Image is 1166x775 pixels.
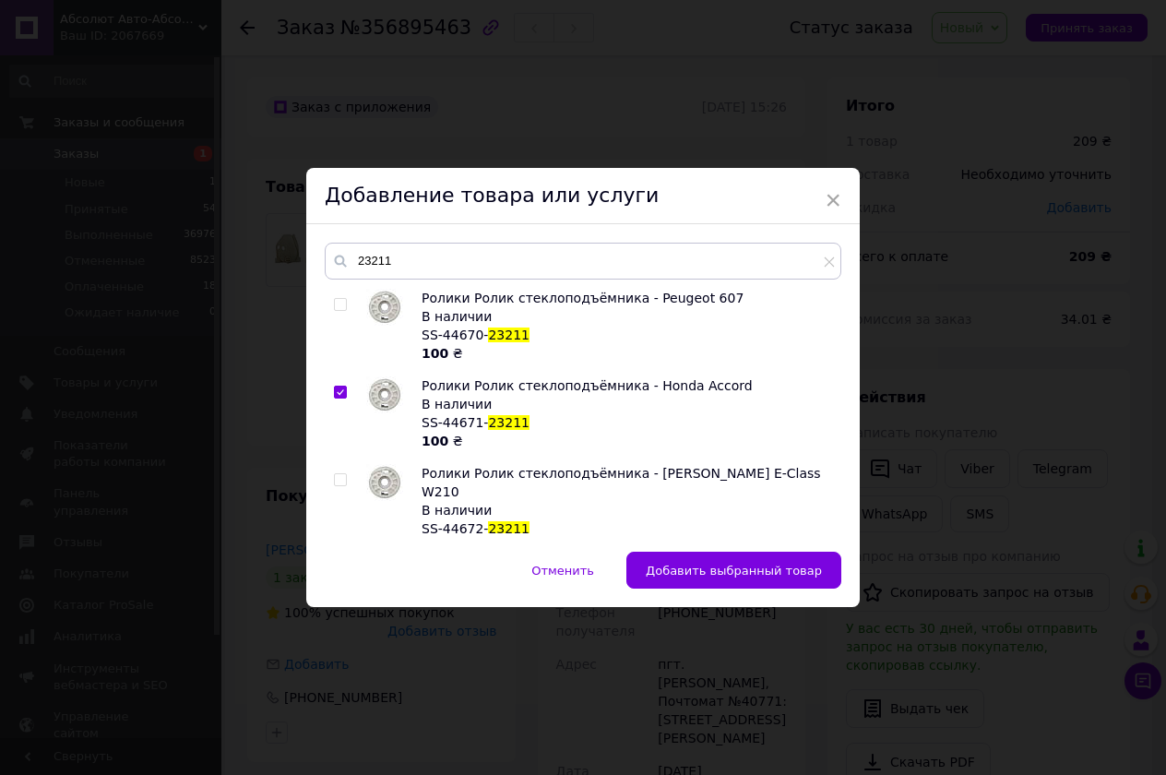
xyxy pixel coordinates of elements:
img: Ролики Ролик стеклоподъёмника - Peugeot 607 [366,289,403,326]
span: Ролики Ролик стеклоподъёмника - Peugeot 607 [422,291,744,305]
span: SS-44671- [422,415,488,430]
input: Поиск по товарам и услугам [325,243,841,280]
span: Добавить выбранный товар [646,564,822,578]
span: × [825,185,841,216]
div: В наличии [422,307,831,326]
div: ₴ [422,432,831,450]
b: 100 [422,346,448,361]
span: 23211 [488,415,529,430]
button: Отменить [512,552,613,589]
button: Добавить выбранный товар [626,552,841,589]
div: В наличии [422,501,831,519]
span: SS-44672- [422,521,488,536]
div: В наличии [422,395,831,413]
span: Отменить [531,564,594,578]
span: 23211 [488,521,529,536]
span: Ролики Ролик стеклоподъёмника - Honda Accord [422,378,753,393]
div: Добавление товара или услуги [306,168,860,224]
span: 23211 [488,328,529,342]
b: 100 [422,434,448,448]
span: SS-44670- [422,328,488,342]
span: Ролики Ролик стеклоподъёмника - [PERSON_NAME] E-Class W210 [422,466,821,499]
img: Ролики Ролик стеклоподъёмника - Honda Accord [366,376,403,413]
div: ₴ [422,344,831,363]
img: Ролики Ролик стеклоподъёмника - Mercedes-Benz E-Class W210 [366,464,403,501]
